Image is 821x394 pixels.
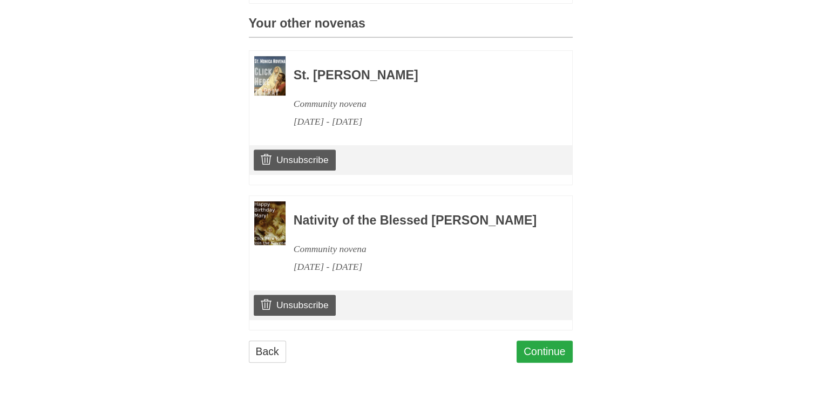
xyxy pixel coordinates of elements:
a: Unsubscribe [254,150,335,170]
a: Continue [517,341,573,363]
img: Novena image [254,56,286,96]
a: Back [249,341,286,363]
div: Community novena [294,240,543,258]
a: Unsubscribe [254,295,335,315]
h3: Nativity of the Blessed [PERSON_NAME] [294,214,543,228]
div: [DATE] - [DATE] [294,258,543,276]
div: [DATE] - [DATE] [294,113,543,131]
div: Community novena [294,95,543,113]
h3: St. [PERSON_NAME] [294,69,543,83]
img: Novena image [254,201,286,246]
h3: Your other novenas [249,17,573,38]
